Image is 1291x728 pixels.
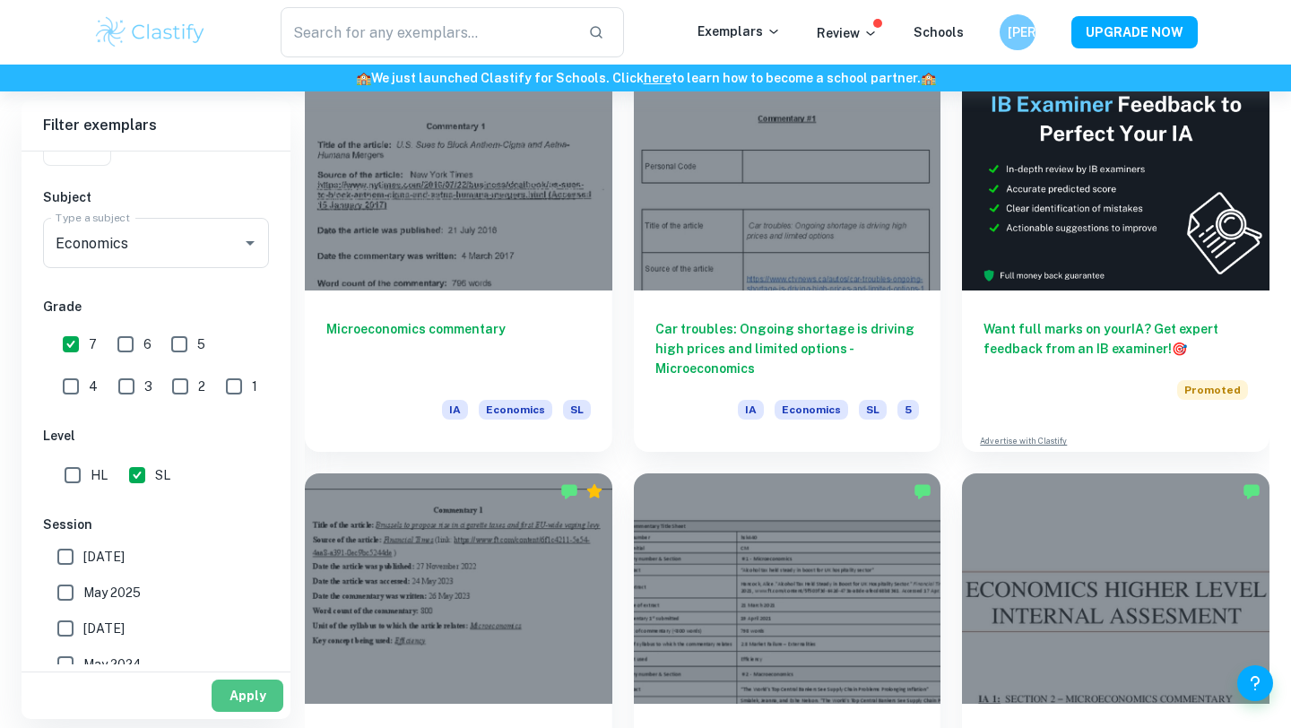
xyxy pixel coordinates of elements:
img: Marked [1243,482,1261,500]
img: Clastify logo [93,14,207,50]
span: 5 [197,334,205,354]
h6: We just launched Clastify for Schools. Click to learn how to become a school partner. [4,68,1287,88]
button: Apply [212,680,283,712]
span: Economics [775,400,848,420]
span: [DATE] [83,547,125,567]
span: IA [442,400,468,420]
a: Car troubles: Ongoing shortage is driving high prices and limited options - MicroeconomicsIAEcono... [634,60,941,452]
span: 7 [89,334,97,354]
img: Marked [914,482,931,500]
span: SL [155,465,170,485]
img: Marked [560,482,578,500]
button: Help and Feedback [1237,665,1273,701]
img: Thumbnail [962,60,1269,290]
span: Promoted [1177,380,1248,400]
a: Microeconomics commentaryIAEconomicsSL [305,60,612,452]
a: here [644,71,671,85]
button: Open [238,230,263,256]
a: Want full marks on yourIA? Get expert feedback from an IB examiner!PromotedAdvertise with Clastify [962,60,1269,452]
h6: Want full marks on your IA ? Get expert feedback from an IB examiner! [983,319,1248,359]
span: 🏫 [921,71,936,85]
span: 5 [897,400,919,420]
h6: Car troubles: Ongoing shortage is driving high prices and limited options - Microeconomics [655,319,920,378]
div: Premium [585,482,603,500]
input: Search for any exemplars... [281,7,574,57]
span: [DATE] [83,619,125,638]
span: 4 [89,377,98,396]
h6: Microeconomics commentary [326,319,591,378]
h6: Grade [43,297,269,316]
span: HL [91,465,108,485]
button: UPGRADE NOW [1071,16,1198,48]
span: 2 [198,377,205,396]
span: 🏫 [356,71,371,85]
span: SL [563,400,591,420]
span: 1 [252,377,257,396]
label: Type a subject [56,210,130,225]
a: Schools [914,25,964,39]
p: Exemplars [697,22,781,41]
span: May 2025 [83,583,141,602]
h6: Filter exemplars [22,100,290,151]
span: IA [738,400,764,420]
span: 3 [144,377,152,396]
h6: [PERSON_NAME] [1008,22,1028,42]
a: Advertise with Clastify [980,435,1067,447]
h6: Level [43,426,269,446]
span: 🎯 [1172,342,1187,356]
h6: Subject [43,187,269,207]
button: [PERSON_NAME] [1000,14,1035,50]
span: SL [859,400,887,420]
span: May 2024 [83,654,142,674]
span: Economics [479,400,552,420]
p: Review [817,23,878,43]
h6: Session [43,515,269,534]
span: 6 [143,334,152,354]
